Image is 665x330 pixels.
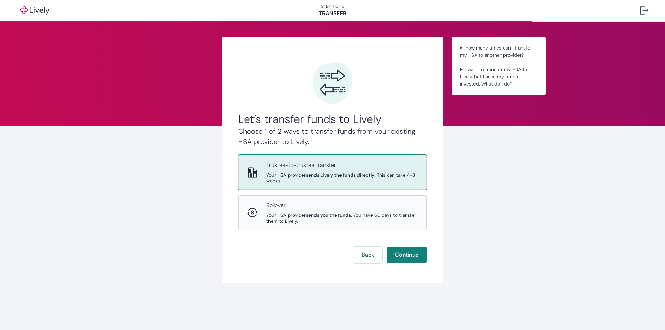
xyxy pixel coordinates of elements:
svg: Rollover [247,207,258,218]
button: RolloverRolloverYour HSA providersends you the funds. You have 60 days to transfer them to Lively. [239,196,426,230]
strong: sends Lively the funds directly [306,172,374,178]
button: Log out [635,2,654,19]
button: Back [353,247,382,263]
summary: I want to transfer my HSA to Lively but I have my funds invested. What do I do? [457,64,540,89]
strong: sends you the funds [306,212,351,218]
span: Your HSA provider . You have 60 days to transfer them to Lively. [266,212,418,224]
button: Trustee-to-trusteeTrustee-to-trustee transferYour HSA providersends Lively the funds directly. Th... [239,155,426,189]
img: Lively [15,6,54,15]
summary: How many times can I transfer my HSA to another provider? [457,43,540,60]
p: Rollover [266,201,418,209]
h2: Let’s transfer funds to Lively [238,112,427,126]
svg: Trustee-to-trustee [247,167,258,178]
button: Continue [387,247,427,263]
p: Trustee-to-trustee transfer [266,161,418,169]
h4: Choose 1 of 2 ways to transfer funds from your existing HSA provider to Lively. [238,126,427,147]
span: Your HSA provider . This can take 4-8 weeks. [266,172,418,184]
